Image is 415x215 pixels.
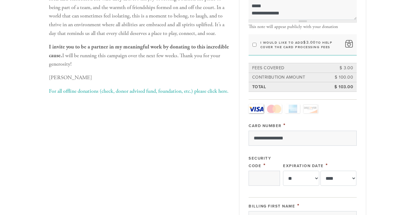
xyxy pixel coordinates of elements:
[249,204,295,209] label: Billing First Name
[249,24,357,30] div: This note will appear publicly with your donation
[251,83,327,91] td: Total
[306,40,316,45] span: 3.00
[327,83,354,91] td: $ 103.00
[283,171,319,186] select: Expiration Date month
[49,73,230,82] p: [PERSON_NAME]
[267,104,282,113] a: MasterCard
[327,73,354,82] td: $ 100.00
[249,104,264,113] a: Visa
[320,171,357,186] select: Expiration Date year
[249,156,271,168] label: Security Code
[326,162,328,169] span: This field is required.
[263,162,266,169] span: This field is required.
[285,104,300,113] a: Amex
[49,43,230,69] p: I will be running this campaign over the next few weeks. Thank you for your generosity!
[297,202,300,209] span: This field is required.
[283,164,324,168] label: Expiration Date
[283,122,286,129] span: This field is required.
[49,43,229,59] b: I invite you to be a partner in my meaningful work by donating to this incredible cause.
[327,64,354,72] td: $ 3.00
[251,73,327,82] td: Contribution Amount
[49,88,228,95] a: For all offline donations (check, donor advised fund, foundation, etc.) please click here.
[260,40,342,49] label: I would like to add to help cover the card processing fees
[303,104,318,113] a: Discover
[303,40,306,45] span: $
[251,64,327,72] td: Fees covered
[249,123,281,128] label: Card Number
